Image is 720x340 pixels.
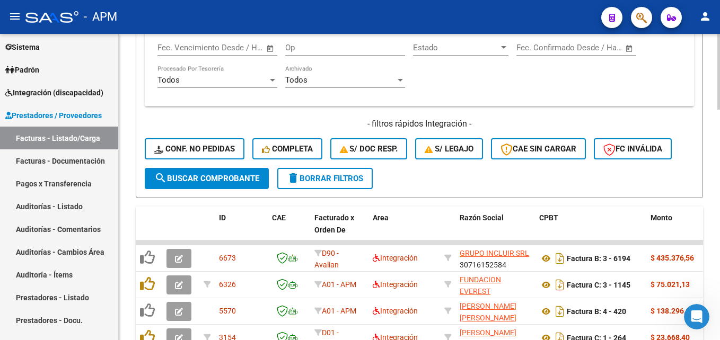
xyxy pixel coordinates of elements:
[567,254,630,263] strong: Factura B: 3 - 6194
[145,138,244,159] button: Conf. no pedidas
[569,43,620,52] input: Fecha fin
[491,138,586,159] button: CAE SIN CARGAR
[145,118,694,130] h4: - filtros rápidos Integración -
[460,302,516,323] span: [PERSON_NAME] [PERSON_NAME]
[535,207,646,253] datatable-header-cell: CPBT
[539,213,558,222] span: CPBT
[252,138,322,159] button: Completa
[460,328,516,337] span: [PERSON_NAME]
[373,213,389,222] span: Area
[455,207,535,253] datatable-header-cell: Razón Social
[154,172,167,184] mat-icon: search
[157,75,180,85] span: Todos
[5,87,103,99] span: Integración (discapacidad)
[5,110,102,121] span: Prestadores / Proveedores
[501,144,576,154] span: CAE SIN CARGAR
[8,10,21,23] mat-icon: menu
[330,138,408,159] button: S/ Doc Resp.
[314,213,354,234] span: Facturado x Orden De
[310,207,368,253] datatable-header-cell: Facturado x Orden De
[460,247,531,270] div: 30716152584
[5,64,39,76] span: Padrón
[373,280,418,289] span: Integración
[651,254,694,262] strong: $ 435.376,56
[413,43,499,52] span: Estado
[460,275,501,296] span: FUNDACION EVEREST
[699,10,712,23] mat-icon: person
[460,249,529,257] span: GRUPO INCLUIR SRL
[460,300,531,323] div: 20317066032
[322,280,356,289] span: A01 - APM
[219,213,226,222] span: ID
[553,303,567,320] i: Descargar documento
[215,207,268,253] datatable-header-cell: ID
[651,307,694,315] strong: $ 138.296,16
[219,307,236,315] span: 5570
[460,213,504,222] span: Razón Social
[84,5,117,29] span: - APM
[415,138,483,159] button: S/ legajo
[277,168,373,189] button: Borrar Filtros
[145,168,269,189] button: Buscar Comprobante
[594,138,672,159] button: FC Inválida
[210,43,261,52] input: Fecha fin
[272,213,286,222] span: CAE
[322,307,356,315] span: A01 - APM
[373,307,418,315] span: Integración
[425,144,473,154] span: S/ legajo
[368,207,440,253] datatable-header-cell: Area
[553,276,567,293] i: Descargar documento
[684,304,709,329] iframe: Intercom live chat
[219,254,236,262] span: 6673
[5,41,40,53] span: Sistema
[553,250,567,267] i: Descargar documento
[287,174,363,183] span: Borrar Filtros
[603,144,662,154] span: FC Inválida
[340,144,398,154] span: S/ Doc Resp.
[624,42,636,55] button: Open calendar
[285,75,308,85] span: Todos
[567,281,630,289] strong: Factura C: 3 - 1145
[262,144,313,154] span: Completa
[516,43,559,52] input: Fecha inicio
[157,43,200,52] input: Fecha inicio
[646,207,710,253] datatable-header-cell: Monto
[265,42,277,55] button: Open calendar
[373,254,418,262] span: Integración
[154,144,235,154] span: Conf. no pedidas
[268,207,310,253] datatable-header-cell: CAE
[154,174,259,183] span: Buscar Comprobante
[287,172,300,184] mat-icon: delete
[651,280,690,289] strong: $ 75.021,13
[567,307,626,316] strong: Factura B: 4 - 420
[219,280,236,289] span: 6326
[651,213,672,222] span: Monto
[460,274,531,296] div: 33708388209
[314,249,339,270] span: D90 - Avalian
